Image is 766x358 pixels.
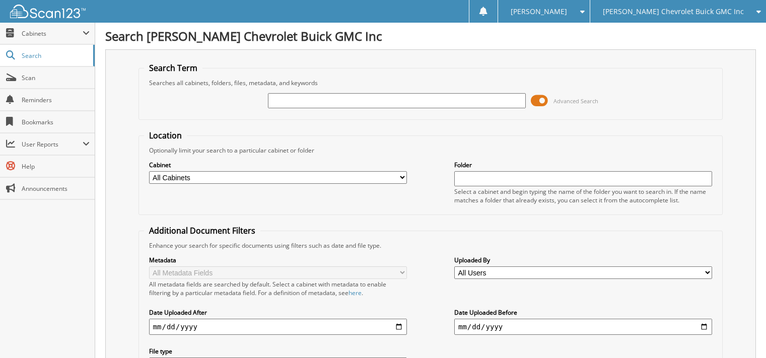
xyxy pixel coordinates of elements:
span: Reminders [22,96,90,104]
h1: Search [PERSON_NAME] Chevrolet Buick GMC Inc [105,28,756,44]
iframe: Chat Widget [716,310,766,358]
label: Uploaded By [454,256,712,264]
div: Enhance your search for specific documents using filters such as date and file type. [144,241,718,250]
label: Metadata [149,256,407,264]
span: Cabinets [22,29,83,38]
span: Advanced Search [553,97,598,105]
div: All metadata fields are searched by default. Select a cabinet with metadata to enable filtering b... [149,280,407,297]
img: scan123-logo-white.svg [10,5,86,18]
label: Date Uploaded After [149,308,407,317]
span: Help [22,162,90,171]
input: end [454,319,712,335]
legend: Location [144,130,187,141]
div: Optionally limit your search to a particular cabinet or folder [144,146,718,155]
span: [PERSON_NAME] Chevrolet Buick GMC Inc [603,9,744,15]
div: Searches all cabinets, folders, files, metadata, and keywords [144,79,718,87]
label: Cabinet [149,161,407,169]
span: User Reports [22,140,83,149]
label: Date Uploaded Before [454,308,712,317]
span: Bookmarks [22,118,90,126]
span: Search [22,51,88,60]
a: here [349,289,362,297]
legend: Additional Document Filters [144,225,260,236]
span: Announcements [22,184,90,193]
legend: Search Term [144,62,202,74]
span: Scan [22,74,90,82]
label: Folder [454,161,712,169]
div: Select a cabinet and begin typing the name of the folder you want to search in. If the name match... [454,187,712,204]
span: [PERSON_NAME] [511,9,567,15]
input: start [149,319,407,335]
label: File type [149,347,407,355]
